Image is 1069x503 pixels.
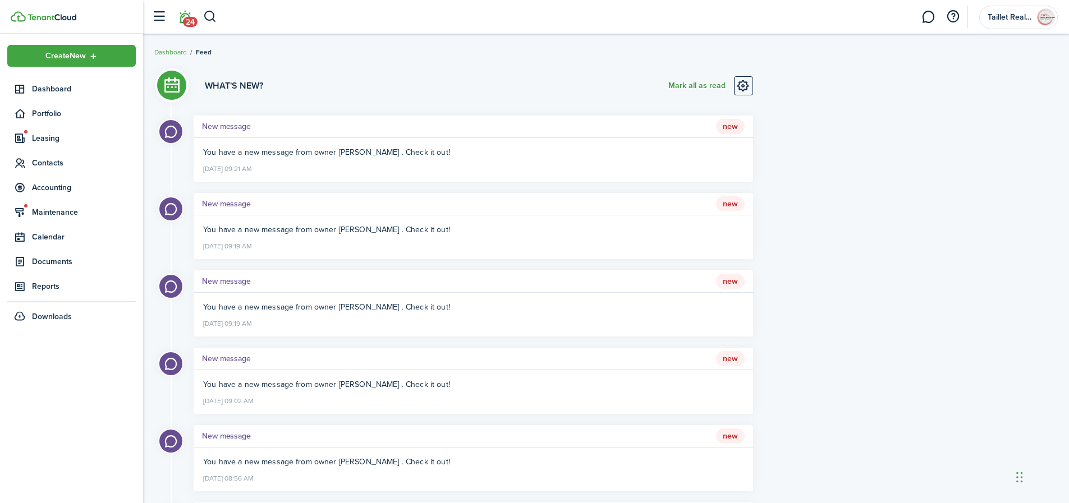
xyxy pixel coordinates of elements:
span: Leasing [32,132,136,144]
span: Maintenance [32,206,136,218]
span: New [716,196,745,212]
span: You have a new message from owner [PERSON_NAME] . Check it out! [203,379,450,390]
a: Dashboard [154,47,187,57]
a: Messaging [917,3,939,31]
span: New [716,428,745,444]
button: Open resource center [943,7,962,26]
button: Mark all as read [668,76,726,95]
span: Taillet Real Estate and Property Management [988,13,1033,21]
img: TenantCloud [27,14,76,21]
span: Portfolio [32,108,136,119]
a: Reports [7,275,136,297]
span: Feed [196,47,212,57]
button: Open menu [979,6,1058,29]
time: [DATE] 09:19 AM [203,238,252,252]
span: Dashboard [32,83,136,95]
span: Downloads [32,311,72,322]
span: New [716,351,745,367]
time: [DATE] 09:02 AM [203,393,254,407]
a: Dashboard [7,78,136,100]
time: [DATE] 08:56 AM [203,470,254,484]
img: Taillet Real Estate and Property Management [1037,8,1055,26]
h5: New message [202,198,251,210]
h5: New message [202,430,251,442]
button: Search [203,7,217,26]
span: Contacts [32,157,136,169]
h5: New message [202,121,251,132]
span: Documents [32,256,136,267]
img: TenantCloud [11,11,26,22]
span: You have a new message from owner [PERSON_NAME] . Check it out! [203,301,450,313]
button: Open sidebar [148,6,169,27]
span: Accounting [32,182,136,193]
span: You have a new message from owner [PERSON_NAME] . Check it out! [203,224,450,236]
span: New [716,274,745,289]
button: Open menu [7,45,136,67]
span: Calendar [32,231,136,243]
time: [DATE] 09:19 AM [203,315,252,330]
div: Drag [1016,460,1023,494]
h3: What's new? [205,79,263,93]
span: Create New [45,52,86,60]
time: [DATE] 09:21 AM [203,160,252,175]
span: You have a new message from owner [PERSON_NAME] . Check it out! [203,456,450,468]
h5: New message [202,353,251,364]
span: Reports [32,280,136,292]
span: New [716,119,745,135]
span: You have a new message from owner [PERSON_NAME] . Check it out! [203,146,450,158]
iframe: Chat Widget [1013,449,1069,503]
h5: New message [202,275,251,287]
